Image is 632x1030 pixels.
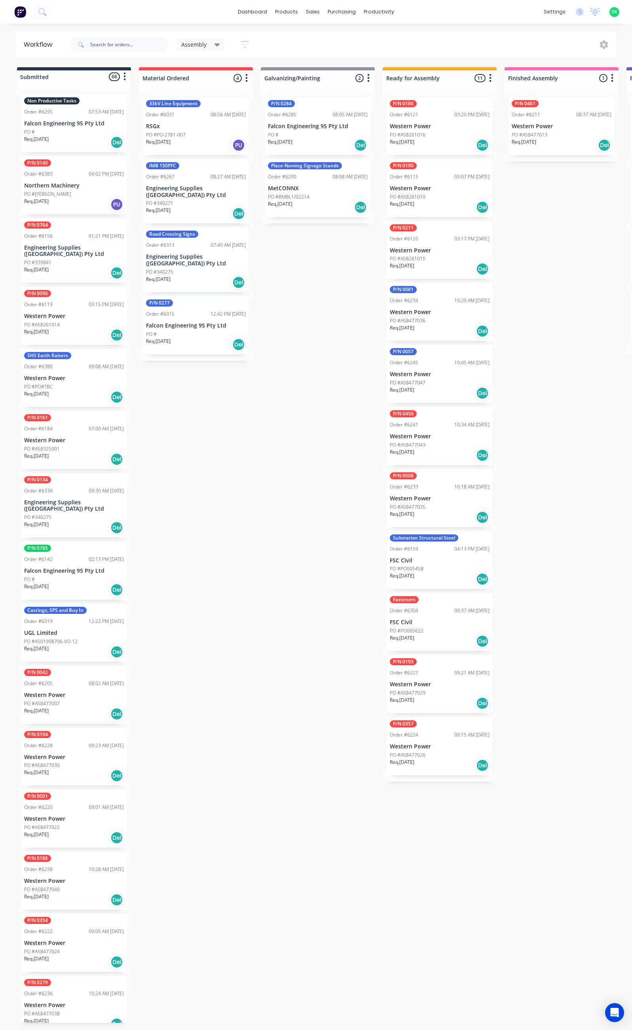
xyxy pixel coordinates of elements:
p: PO #A58477040 [24,886,60,893]
div: 03:07 PM [DATE] [454,173,490,180]
div: Order #6238 [24,866,53,873]
div: Order #6241 [390,421,418,428]
div: P/N 0194Order #622809:23 AM [DATE]Western PowerPO #A58477030Req.[DATE]Del [21,728,127,786]
div: P/N 0764Order #615601:21 PM [DATE]Engineering Supplies ([GEOGRAPHIC_DATA]) Pty LtdPO #339841Req.[... [21,218,127,283]
div: IMB 150PFC [146,162,179,169]
div: P/N 0284Order #626508:05 AM [DATE]Falcon Engineering 95 Pty LtdPO #Req.[DATE]Del [265,97,371,155]
p: PO #A58477029 [390,689,425,697]
div: 09:30 AM [DATE] [89,487,124,494]
span: Assembly [181,40,207,49]
p: FSC Civil [390,619,490,626]
input: Search for orders... [90,37,169,53]
p: Western Power [390,123,490,130]
div: Order #6334 [24,487,53,494]
div: P/N 0186 [24,855,51,862]
p: Req. [DATE] [390,697,414,704]
p: Req. [DATE] [390,449,414,456]
p: Req. [DATE] [390,634,414,642]
div: Del [476,635,489,648]
div: P/N 0008 [390,472,417,479]
p: PO #PO005458 [390,565,423,572]
div: Del [110,521,123,534]
p: PO #339841 [24,259,51,266]
div: Order #6236 [24,990,53,997]
div: Castings, SPS and Buy InOrder #631912:22 PM [DATE]UGL LimitedPO #4501908706-VO-12Req.[DATE]Del [21,604,127,662]
div: PU [232,139,245,151]
div: Order #6159 [390,545,418,553]
div: Del [598,139,611,151]
div: P/N 0279 [24,979,51,986]
div: productivity [360,6,398,18]
p: Engineering Supplies ([GEOGRAPHIC_DATA]) Pty Ltd [24,244,124,258]
div: 10:18 AM [DATE] [454,483,490,490]
p: Req. [DATE] [146,338,171,345]
div: P/N 0461Order #621108:37 AM [DATE]Western PowerPO #A58477013Req.[DATE]Del [509,97,615,155]
div: P/N 0190 [390,162,417,169]
div: 09:37 AM [DATE] [454,607,490,614]
div: Del [476,511,489,524]
p: Western Power [390,743,490,750]
div: 08:02 AM [DATE] [89,680,124,687]
div: Del [476,573,489,585]
div: Order #6228 [24,742,53,749]
div: 09:23 AM [DATE] [89,742,124,749]
div: 03:15 PM [DATE] [89,301,124,308]
div: 07:53 AM [DATE] [89,108,124,115]
p: PO #A58477013 [512,131,547,138]
div: Order #6031 [146,111,175,118]
p: PO #A58477043 [390,441,425,449]
p: Falcon Engineering 95 Pty Ltd [24,568,124,574]
p: PO #A58477035 [390,504,425,511]
img: Factory [14,6,26,18]
p: Req. [DATE] [24,707,49,714]
div: 08:05 AM [DATE] [332,111,368,118]
div: Fasteners [390,596,419,603]
p: Req. [DATE] [146,276,171,283]
div: settings [540,6,569,18]
p: Req. [DATE] [24,453,49,460]
div: Road Crossing SignsOrder #631307:40 AM [DATE]Engineering Supplies ([GEOGRAPHIC_DATA]) Pty LtdPO #... [143,227,249,292]
div: P/N 0134Order #633409:30 AM [DATE]Engineering Supplies ([GEOGRAPHIC_DATA]) Pty LtdPO #340275Req.[... [21,473,127,538]
div: P/N 0161 [24,414,51,421]
p: Req. [DATE] [390,511,414,518]
p: Req. [DATE] [24,893,49,900]
div: 01:21 PM [DATE] [89,233,124,240]
div: P/N 0211 [390,224,417,231]
div: P/N 0354 [24,917,51,924]
div: 07:00 AM [DATE] [89,425,124,432]
div: Place-Naming Signage Stands [268,162,342,169]
div: Del [110,136,123,149]
p: Western Power [390,495,490,502]
div: Order #6115 [390,173,418,180]
div: Order #6380 [24,363,53,370]
div: Del [476,759,489,772]
p: PO #A58477007 [24,700,60,707]
div: 03:17 PM [DATE] [454,235,490,242]
p: Req. [DATE] [24,1017,49,1024]
p: Req. [DATE] [24,136,49,143]
div: P/N 0357 [390,720,417,727]
div: P/N 0764 [24,222,51,229]
div: P/N 0008Order #623310:18 AM [DATE]Western PowerPO #A58477035Req.[DATE]Del [387,469,493,527]
p: Western Power [512,123,611,130]
p: Engineering Supplies ([GEOGRAPHIC_DATA]) Pty Ltd [24,499,124,513]
div: Del [110,583,123,596]
p: PO #A58477024 [24,948,60,955]
div: Order #6121 [390,111,418,118]
p: Req. [DATE] [24,583,49,590]
div: SHS Earth RaisersOrder #638009:08 AM [DATE]Western PowerPO #PO#TBCReq.[DATE]Del [21,349,127,407]
p: Req. [DATE] [24,390,49,398]
div: Non Productive Tasks [24,97,80,104]
div: 04:02 PM [DATE] [89,170,124,178]
div: 04:13 PM [DATE] [454,545,490,553]
p: Req. [DATE] [146,207,171,214]
div: 12:42 PM [DATE] [211,311,246,318]
div: Road Crossing Signs [146,231,198,238]
p: Req. [DATE] [24,645,49,652]
div: Order #6119 [24,301,53,308]
div: Order #6211 [512,111,540,118]
p: PO #A58477026 [390,752,425,759]
p: Req. [DATE] [390,262,414,269]
div: Del [110,769,123,782]
p: Req. [DATE] [390,572,414,579]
